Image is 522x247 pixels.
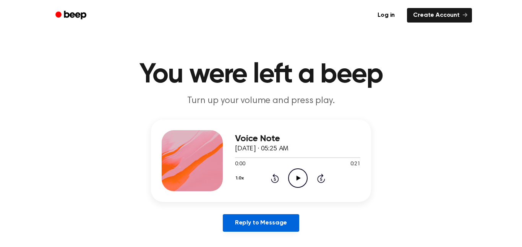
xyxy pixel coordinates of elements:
h1: You were left a beep [65,61,457,89]
a: Reply to Message [223,214,299,232]
span: [DATE] · 05:25 AM [235,145,289,152]
span: 0:00 [235,160,245,168]
button: 1.0x [235,172,246,185]
p: Turn up your volume and press play. [114,95,408,107]
a: Create Account [407,8,472,23]
a: Log in [370,6,402,24]
h3: Voice Note [235,134,360,144]
span: 0:21 [350,160,360,168]
a: Beep [50,8,93,23]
